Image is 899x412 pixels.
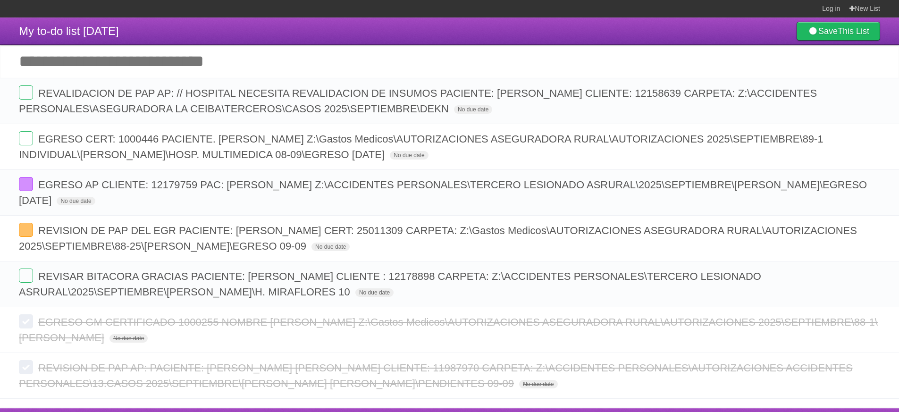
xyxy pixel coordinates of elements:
span: REVALIDACION DE PAP AP: // HOSPITAL NECESITA REVALIDACION DE INSUMOS PACIENTE: [PERSON_NAME] CLIE... [19,87,817,115]
span: No due date [109,334,148,343]
span: No due date [57,197,95,205]
span: EGRESO CERT: 1000446 PACIENTE. [PERSON_NAME] Z:\Gastos Medicos\AUTORIZACIONES ASEGURADORA RURAL\A... [19,133,823,160]
a: SaveThis List [797,22,880,41]
span: No due date [355,288,394,297]
label: Done [19,314,33,328]
label: Done [19,85,33,100]
label: Done [19,223,33,237]
label: Done [19,360,33,374]
label: Done [19,269,33,283]
label: Done [19,131,33,145]
span: No due date [454,105,492,114]
span: EGRESO AP CLIENTE: 12179759 PAC: [PERSON_NAME] Z:\ACCIDENTES PERSONALES\TERCERO LESIONADO ASRURAL... [19,179,867,206]
span: No due date [519,380,557,388]
span: No due date [311,243,350,251]
span: My to-do list [DATE] [19,25,119,37]
b: This List [838,26,869,36]
span: REVISION DE PAP DEL EGR PACIENTE: [PERSON_NAME] CERT: 25011309 CARPETA: Z:\Gastos Medicos\AUTORIZ... [19,225,857,252]
span: REVISAR BITACORA GRACIAS PACIENTE: [PERSON_NAME] CLIENTE : 12178898 CARPETA: Z:\ACCIDENTES PERSON... [19,270,761,298]
span: EGRESO GM CERTIFICADO 1000255 NOMBRE [PERSON_NAME] Z:\Gastos Medicos\AUTORIZACIONES ASEGURADORA R... [19,316,878,344]
span: No due date [390,151,428,160]
span: REVISION DE PAP AP: PACIENTE: [PERSON_NAME] [PERSON_NAME] CLIENTE: 11987970 CARPETA: Z:\ACCIDENTE... [19,362,853,389]
label: Done [19,177,33,191]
